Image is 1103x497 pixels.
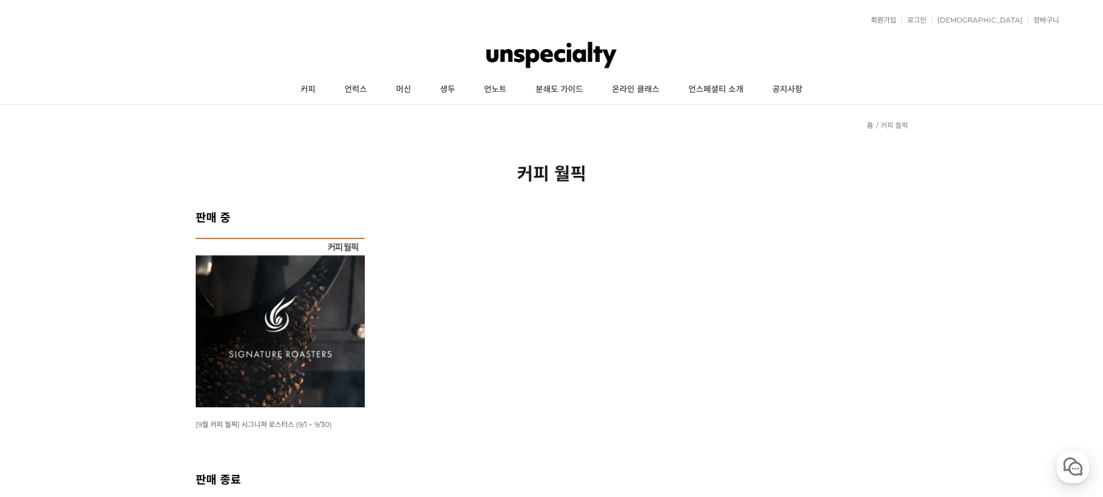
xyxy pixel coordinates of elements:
[881,121,908,130] a: 커피 월픽
[286,75,330,104] a: 커피
[867,121,873,130] a: 홈
[196,470,908,487] h2: 판매 종료
[1028,17,1059,24] a: 장바구니
[865,17,896,24] a: 회원가입
[598,75,674,104] a: 온라인 클래스
[521,75,598,104] a: 분쇄도 가이드
[196,208,908,225] h2: 판매 중
[932,17,1023,24] a: [DEMOGRAPHIC_DATA]
[330,75,382,104] a: 언럭스
[196,238,365,407] img: [9월 커피 월픽] 시그니쳐 로스터스 (9/1 ~ 9/30)
[196,419,332,429] a: [9월 커피 월픽] 시그니쳐 로스터스 (9/1 ~ 9/30)
[486,38,617,72] img: 언스페셜티 몰
[382,75,426,104] a: 머신
[758,75,817,104] a: 공지사항
[902,17,926,24] a: 로그인
[470,75,521,104] a: 언노트
[674,75,758,104] a: 언스페셜티 소개
[196,160,908,185] h2: 커피 월픽
[426,75,470,104] a: 생두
